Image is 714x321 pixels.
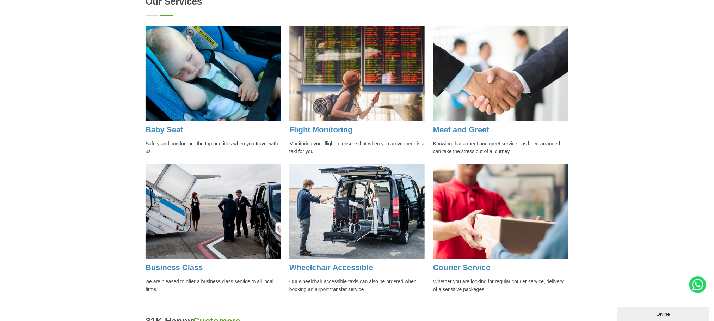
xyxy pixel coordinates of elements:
a: Meet and Greet [433,126,489,134]
iframe: chat widget [617,305,710,321]
a: Flight Monitoring [289,126,353,134]
p: Knowing that a meet and greet service has been arranged can take the stress out of a journey [433,140,568,156]
a: Baby Seat [146,126,183,134]
img: Courier Service [433,164,568,259]
img: Baby Seat [146,26,281,121]
p: Safety and comfort are the top priorities when you travel with us [146,140,281,156]
img: Meet and Greet [433,26,568,121]
a: Wheelchair Accessible [289,264,373,272]
a: Business Class [146,264,203,272]
img: Wheelchair Accessibility [289,164,425,259]
img: Flight Monitoring [289,26,425,121]
img: Business Class Taxis [146,164,281,259]
p: we are pleased to offer a business class service to all local firms. [146,278,281,293]
p: Whether you are looking for regular courier service, delivery of a sensitive packages. [433,278,568,293]
a: Courier Service [433,264,491,272]
p: Monitoring your flight to ensure that when you arrive there is a taxi for you [289,140,425,156]
p: Our wheelchair accessible taxis can also be ordered when booking an airport transfer service [289,278,425,293]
